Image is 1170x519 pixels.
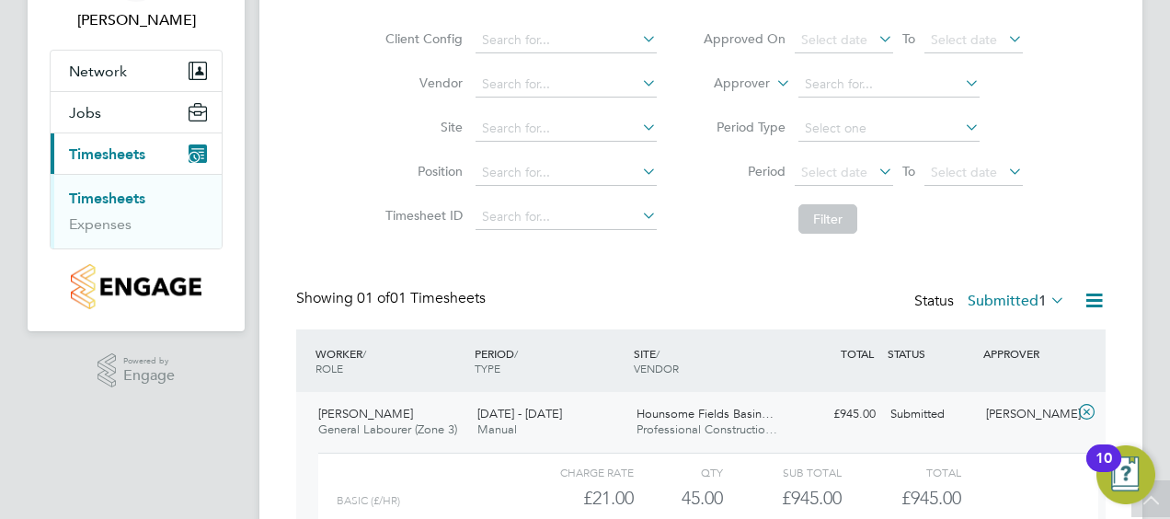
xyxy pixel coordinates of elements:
span: 1 [1038,292,1047,310]
a: Powered byEngage [97,353,176,388]
label: Client Config [380,30,463,47]
div: Sub Total [723,461,842,483]
div: Submitted [883,399,979,430]
div: WORKER [311,337,470,385]
span: Select date [931,31,997,48]
div: £945.00 [723,483,842,513]
span: [DATE] - [DATE] [477,406,562,421]
div: £21.00 [515,483,634,513]
span: Engage [123,368,175,384]
div: Timesheets [51,174,222,248]
button: Jobs [51,92,222,133]
div: Charge rate [515,461,634,483]
input: Search for... [476,204,657,230]
div: 45.00 [634,483,723,513]
span: 01 Timesheets [357,289,486,307]
span: ROLE [315,361,343,375]
span: To [897,27,921,51]
a: Go to home page [50,264,223,309]
label: Period Type [703,119,786,135]
label: Vendor [380,75,463,91]
img: countryside-properties-logo-retina.png [71,264,201,309]
span: Powered by [123,353,175,369]
span: Hounsome Fields Basin… [637,406,774,421]
input: Search for... [476,116,657,142]
div: Status [914,289,1069,315]
div: QTY [634,461,723,483]
div: 10 [1095,458,1112,482]
span: Select date [931,164,997,180]
span: TOTAL [841,346,874,361]
span: Select date [801,31,867,48]
span: Manual [477,421,517,437]
button: Network [51,51,222,91]
button: Timesheets [51,133,222,174]
span: VENDOR [634,361,679,375]
label: Position [380,163,463,179]
label: Approved On [703,30,786,47]
span: To [897,159,921,183]
span: £945.00 [901,487,961,509]
button: Open Resource Center, 10 new notifications [1096,445,1155,504]
label: Approver [687,75,770,93]
div: Showing [296,289,489,308]
a: Timesheets [69,190,145,207]
div: PERIOD [470,337,629,385]
span: TYPE [475,361,500,375]
span: Gemma Owen [50,9,223,31]
div: STATUS [883,337,979,370]
label: Period [703,163,786,179]
input: Select one [798,116,980,142]
input: Search for... [476,28,657,53]
span: Professional Constructio… [637,421,777,437]
input: Search for... [798,72,980,98]
div: £945.00 [787,399,883,430]
span: [PERSON_NAME] [318,406,413,421]
label: Site [380,119,463,135]
input: Search for... [476,160,657,186]
span: Timesheets [69,145,145,163]
span: Select date [801,164,867,180]
span: / [514,346,518,361]
div: APPROVER [979,337,1074,370]
div: SITE [629,337,788,385]
span: Basic (£/HR) [337,494,400,507]
span: Jobs [69,104,101,121]
span: / [656,346,660,361]
div: [PERSON_NAME] [979,399,1074,430]
div: Total [842,461,960,483]
span: General Labourer (Zone 3) [318,421,457,437]
span: / [362,346,366,361]
label: Timesheet ID [380,207,463,224]
button: Filter [798,204,857,234]
input: Search for... [476,72,657,98]
label: Submitted [968,292,1065,310]
span: Network [69,63,127,80]
span: 01 of [357,289,390,307]
a: Expenses [69,215,132,233]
